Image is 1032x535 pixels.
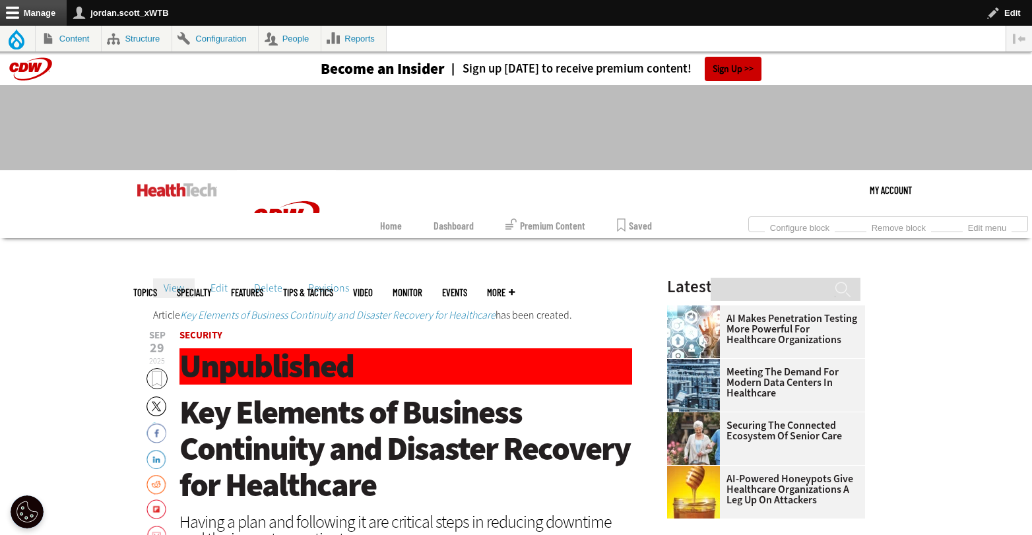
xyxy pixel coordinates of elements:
[237,257,336,271] a: CDW
[321,61,445,77] h3: Become an Insider
[153,310,632,321] div: Status message
[380,213,402,238] a: Home
[231,288,263,298] a: Features
[237,170,336,268] img: Home
[667,412,726,423] a: nurse walks with senior woman through a garden
[146,330,168,340] span: Sep
[102,26,172,51] a: Structure
[963,219,1012,234] a: Edit menu
[259,26,321,51] a: People
[870,170,912,210] div: User menu
[870,170,912,210] a: My Account
[179,329,222,342] a: Security
[146,342,168,355] span: 29
[321,26,387,51] a: Reports
[180,308,496,322] a: Key Elements of Business Continuity and Disaster Recovery for Healthcare
[276,98,756,158] iframe: advertisement
[667,313,857,345] a: AI Makes Penetration Testing More Powerful for Healthcare Organizations
[667,305,720,358] img: Healthcare and hacking concept
[667,359,720,412] img: engineer with laptop overlooking data center
[667,305,726,316] a: Healthcare and hacking concept
[36,26,101,51] a: Content
[149,356,165,366] span: 2025
[487,288,515,298] span: More
[177,288,211,298] span: Specialty
[667,412,720,465] img: nurse walks with senior woman through a garden
[283,288,333,298] a: Tips & Tactics
[505,213,585,238] a: Premium Content
[434,213,474,238] a: Dashboard
[445,63,692,75] a: Sign up [DATE] to receive premium content!
[1006,26,1032,51] button: Vertical orientation
[11,495,44,528] div: Cookie Settings
[617,213,652,238] a: Saved
[667,278,865,295] h3: Latest Articles
[667,474,857,505] a: AI-Powered Honeypots Give Healthcare Organizations a Leg Up on Attackers
[133,288,157,298] span: Topics
[353,288,373,298] a: Video
[179,391,630,507] span: Key Elements of Business Continuity and Disaster Recovery for Healthcare
[179,348,632,385] h1: Unpublished
[442,288,467,298] a: Events
[137,183,217,197] img: Home
[667,420,857,441] a: Securing the Connected Ecosystem of Senior Care
[271,61,445,77] a: Become an Insider
[172,26,258,51] a: Configuration
[667,466,720,519] img: jar of honey with a honey dipper
[393,288,422,298] a: MonITor
[866,219,931,234] a: Remove block
[667,367,857,398] a: Meeting the Demand for Modern Data Centers in Healthcare
[11,495,44,528] button: Open Preferences
[667,466,726,476] a: jar of honey with a honey dipper
[705,57,761,81] a: Sign Up
[667,359,726,369] a: engineer with laptop overlooking data center
[765,219,835,234] a: Configure block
